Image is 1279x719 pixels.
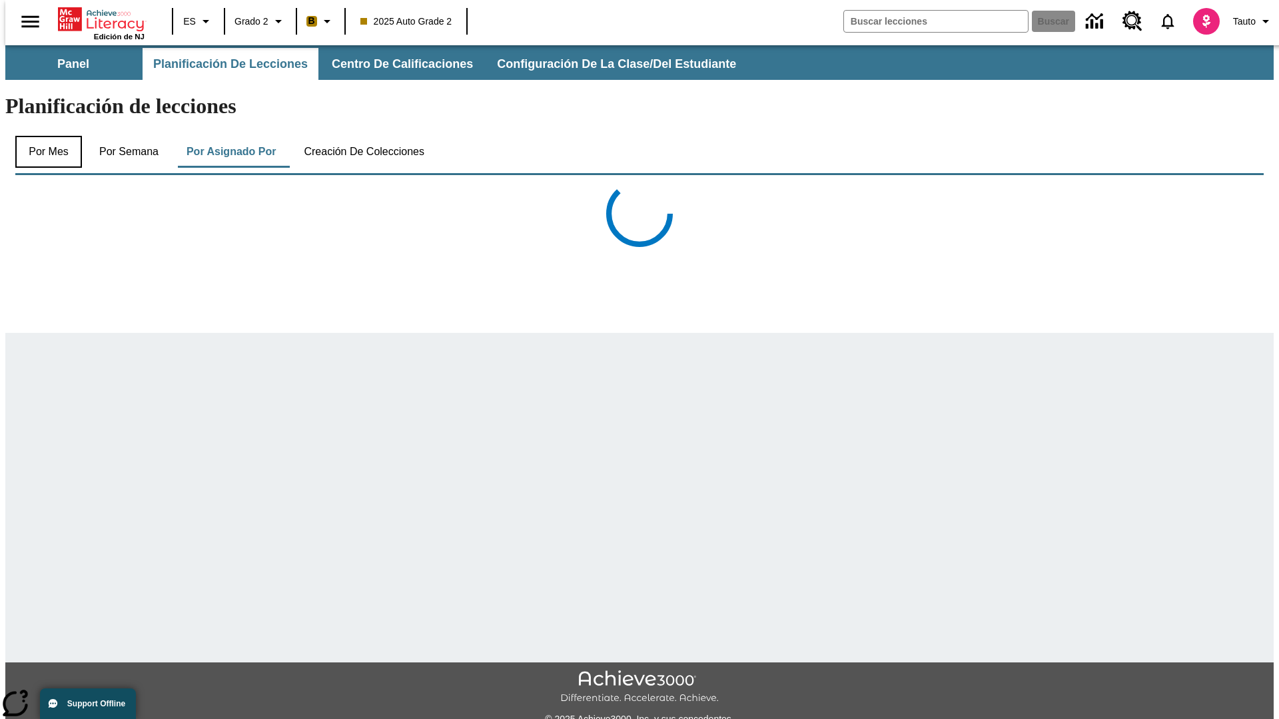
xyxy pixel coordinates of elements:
[321,48,484,80] button: Centro de calificaciones
[1185,4,1228,39] button: Escoja un nuevo avatar
[1078,3,1114,40] a: Centro de información
[5,94,1274,119] h1: Planificación de lecciones
[293,136,435,168] button: Creación de colecciones
[94,33,145,41] span: Edición de NJ
[58,6,145,33] a: Portada
[183,15,196,29] span: ES
[234,15,268,29] span: Grado 2
[308,13,315,29] span: B
[560,670,719,704] img: Achieve3000 Differentiate Accelerate Achieve
[143,48,318,80] button: Planificación de lecciones
[89,136,169,168] button: Por semana
[1228,9,1279,33] button: Perfil/Configuración
[40,688,136,719] button: Support Offline
[177,9,220,33] button: Lenguaje: ES, Selecciona un idioma
[67,699,125,708] span: Support Offline
[1150,4,1185,39] a: Notificaciones
[844,11,1028,32] input: Buscar campo
[301,9,340,33] button: Boost El color de la clase es anaranjado claro. Cambiar el color de la clase.
[11,2,50,41] button: Abrir el menú lateral
[486,48,747,80] button: Configuración de la clase/del estudiante
[360,15,452,29] span: 2025 Auto Grade 2
[5,45,1274,80] div: Subbarra de navegación
[176,136,287,168] button: Por asignado por
[5,48,748,80] div: Subbarra de navegación
[1233,15,1256,29] span: Tauto
[1114,3,1150,39] a: Centro de recursos, Se abrirá en una pestaña nueva.
[15,136,82,168] button: Por mes
[58,5,145,41] div: Portada
[229,9,292,33] button: Grado: Grado 2, Elige un grado
[1193,8,1220,35] img: avatar image
[7,48,140,80] button: Panel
